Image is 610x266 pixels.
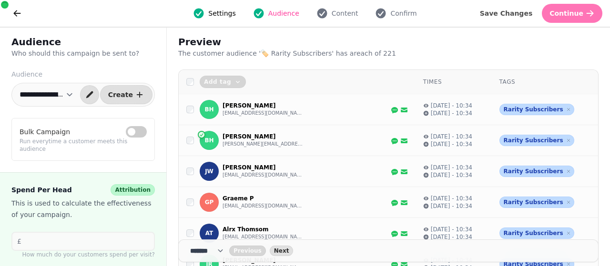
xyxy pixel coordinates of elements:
[423,78,484,86] div: Times
[111,184,155,196] div: Attribution
[223,109,304,117] button: [EMAIL_ADDRESS][DOMAIN_NAME]
[11,49,155,58] p: Who should this campaign be sent to?
[11,35,155,49] h2: Audience
[223,226,304,233] p: Alrx Thomsom
[431,102,472,109] p: [DATE] - 10:34
[223,202,304,210] button: [EMAIL_ADDRESS][DOMAIN_NAME]
[431,202,472,210] p: [DATE] - 10:34
[8,4,27,23] button: go back
[499,104,574,115] div: Rarity Subscribers
[499,227,574,239] div: Rarity Subscribers
[204,79,231,85] span: Add tag
[499,166,574,177] div: Rarity Subscribers
[223,102,304,109] p: [PERSON_NAME]
[223,195,304,202] p: Graeme P
[431,171,472,179] p: [DATE] - 10:34
[205,230,213,236] span: AT
[178,35,361,49] h2: Preview
[11,251,155,258] p: How much do your customers spend per visit?
[431,233,472,241] p: [DATE] - 10:34
[223,171,304,179] button: [EMAIL_ADDRESS][DOMAIN_NAME]
[11,184,72,196] span: Spend Per Head
[223,133,304,140] p: [PERSON_NAME]
[229,246,266,256] button: back
[223,164,304,171] p: [PERSON_NAME]
[205,199,214,206] span: GP
[274,248,289,254] span: Next
[268,9,299,18] span: Audience
[100,85,152,104] button: Create
[208,9,235,18] span: Settings
[332,9,358,18] span: Content
[223,233,304,241] button: [EMAIL_ADDRESS][DOMAIN_NAME]
[499,135,574,146] div: Rarity Subscribers
[20,126,70,138] label: Bulk Campaign
[200,76,246,88] button: Add tag
[108,91,133,98] span: Create
[431,164,472,171] p: [DATE] - 10:34
[234,248,262,254] span: Previous
[270,246,294,256] button: next
[178,239,599,262] nav: Pagination
[472,4,540,23] button: Save Changes
[205,168,213,175] span: JW
[431,109,472,117] p: [DATE] - 10:34
[431,133,472,140] p: [DATE] - 10:34
[431,226,472,233] p: [DATE] - 10:34
[499,197,574,208] div: Rarity Subscribers
[431,195,472,202] p: [DATE] - 10:34
[480,10,533,17] span: Save Changes
[431,140,472,148] p: [DATE] - 10:34
[499,78,590,86] div: Tags
[390,9,417,18] span: Confirm
[20,138,147,153] p: Run everytime a customer meets this audience
[204,106,213,113] span: BH
[223,140,304,148] button: [PERSON_NAME][EMAIL_ADDRESS][DOMAIN_NAME]
[204,137,213,144] span: BH
[549,10,583,17] span: Continue
[11,197,155,220] p: This is used to calculate the effectiveness of your campaign.
[178,49,422,58] p: The customer audience ' 🏷️ Rarity Subscribers ' has a reach of 221
[11,69,155,79] label: Audience
[542,4,602,23] button: Continue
